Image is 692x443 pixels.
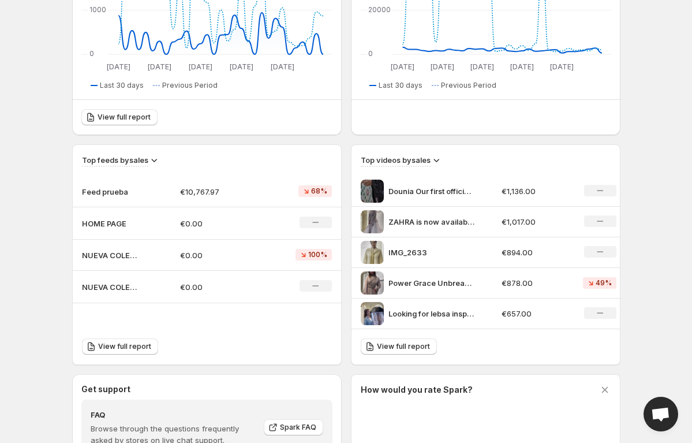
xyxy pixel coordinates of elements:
span: 100% [308,250,327,259]
p: IMG_2633 [388,247,475,258]
span: View full report [377,342,430,351]
p: €0.00 [180,281,260,293]
text: 1000 [89,5,106,14]
img: Power Grace Unbreakable Every detail an armor of light Lumara where elegance becomes art [361,271,384,295]
text: [DATE] [188,62,212,71]
a: View full report [82,338,158,355]
p: Dounia Our first official ambassador Her presence her elegance the way she brings this design to ... [388,185,475,197]
span: Spark FAQ [280,423,316,432]
a: View full report [81,109,158,125]
p: NUEVA COLECCION [82,250,140,261]
p: ZAHRA is now available Architectural cut Embroidery with intention A presence that commands This ... [388,216,475,228]
div: Open chat [644,397,678,431]
span: Previous Period [162,81,218,90]
h3: Top videos by sales [361,154,431,166]
p: €1,017.00 [502,216,570,228]
text: [DATE] [470,62,494,71]
text: 0 [89,49,94,58]
p: HOME PAGE [82,218,140,229]
span: View full report [98,113,151,122]
text: [DATE] [270,62,294,71]
p: €657.00 [502,308,570,319]
h3: Top feeds by sales [82,154,148,166]
h3: Get support [81,384,130,395]
p: €10,767.97 [180,186,260,198]
p: €1,136.00 [502,185,570,197]
text: [DATE] [550,62,574,71]
span: 68% [311,187,327,196]
p: Feed prueba [82,186,140,198]
span: Last 30 days [379,81,422,90]
p: €894.00 [502,247,570,258]
text: [DATE] [229,62,253,71]
img: ZAHRA is now available Architectural cut Embroidery with intention A presence that commands This ... [361,210,384,233]
p: Looking for lebsa inspiration W E H A V E G O T Y O U Discover the [PERSON_NAME] now on [GEOGRAPH... [388,308,475,319]
text: [DATE] [147,62,171,71]
text: [DATE] [106,62,130,71]
p: €0.00 [180,250,260,261]
span: 49% [596,278,612,288]
text: [DATE] [390,62,414,71]
img: Dounia Our first official ambassador Her presence her elegance the way she brings this design to ... [361,180,384,203]
h3: How would you rate Spark? [361,384,473,396]
p: €0.00 [180,218,260,229]
a: Spark FAQ [264,419,323,435]
img: Looking for lebsa inspiration W E H A V E G O T Y O U Discover the Dounia kaftan now on Kaftanele... [361,302,384,325]
text: 20000 [368,5,391,14]
span: View full report [98,342,151,351]
h4: FAQ [91,409,256,420]
p: Power Grace Unbreakable Every detail an armor of light Lumara where elegance becomes art [388,277,475,289]
text: 0 [368,49,373,58]
text: [DATE] [431,62,454,71]
img: IMG_2633 [361,241,384,264]
a: View full report [361,338,437,355]
text: [DATE] [510,62,534,71]
p: NUEVA COLECCION [82,281,140,293]
span: Last 30 days [100,81,144,90]
span: Previous Period [441,81,496,90]
p: €878.00 [502,277,570,289]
